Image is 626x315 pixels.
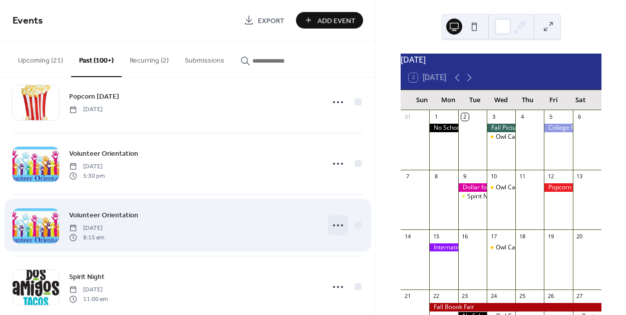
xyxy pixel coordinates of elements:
div: Tue [461,90,488,110]
div: 24 [490,292,497,300]
div: Dollar for No Collar [458,183,487,192]
div: Owl Cart [496,243,520,252]
div: Owl Cart [496,133,520,141]
span: [DATE] [69,224,104,233]
div: 5 [547,113,554,121]
a: Popcorn [DATE] [69,91,119,102]
span: Volunteer Orientation [69,210,138,221]
div: No School [429,124,458,132]
span: [DATE] [69,162,105,171]
span: Volunteer Orientation [69,149,138,159]
div: Fall Boook Fair [429,303,601,311]
button: Recurring (2) [122,41,177,76]
span: [DATE] [69,285,108,294]
a: Spirit Night [69,271,105,282]
div: Spirit Night [467,192,498,201]
div: 12 [547,173,554,180]
span: Add Event [318,16,356,26]
a: Export [236,12,292,29]
div: Owl Cart [487,133,515,141]
div: 25 [518,292,526,300]
div: Fri [541,90,567,110]
button: Submissions [177,41,232,76]
div: Sat [567,90,593,110]
div: 4 [518,113,526,121]
div: 15 [432,232,440,240]
div: Fall Pictures (Individual) [487,124,515,132]
div: 19 [547,232,554,240]
div: 17 [490,232,497,240]
div: 13 [576,173,583,180]
span: Popcorn [DATE] [69,92,119,102]
div: International Dot Day [429,243,458,252]
span: Spirit Night [69,272,105,282]
div: 23 [461,292,469,300]
div: 31 [404,113,411,121]
div: 7 [404,173,411,180]
div: Popcorn Friday [544,183,572,192]
div: 6 [576,113,583,121]
div: 20 [576,232,583,240]
div: 9 [461,173,469,180]
div: Spirit Night [458,192,487,201]
div: 22 [432,292,440,300]
div: [DATE] [401,54,601,66]
span: Events [13,11,43,31]
div: 18 [518,232,526,240]
div: 26 [547,292,554,300]
div: 21 [404,292,411,300]
div: 10 [490,173,497,180]
div: 16 [461,232,469,240]
button: Add Event [296,12,363,29]
div: College Friday [544,124,572,132]
a: Volunteer Orientation [69,148,138,159]
a: Volunteer Orientation [69,209,138,221]
div: Sun [409,90,435,110]
span: 8:15 am [69,233,104,242]
span: 11:00 am [69,294,108,303]
div: 8 [432,173,440,180]
div: 2 [461,113,469,121]
div: Owl Cart [487,183,515,192]
button: Past (100+) [71,41,122,77]
span: Export [258,16,284,26]
div: Owl Cart [487,243,515,252]
span: [DATE] [69,105,103,114]
div: 11 [518,173,526,180]
div: Mon [435,90,462,110]
div: Owl Cart [496,183,520,192]
div: 1 [432,113,440,121]
button: Upcoming (21) [10,41,71,76]
div: 14 [404,232,411,240]
div: 3 [490,113,497,121]
div: Wed [488,90,514,110]
span: 5:30 pm [69,171,105,180]
div: Thu [514,90,541,110]
div: 27 [576,292,583,300]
